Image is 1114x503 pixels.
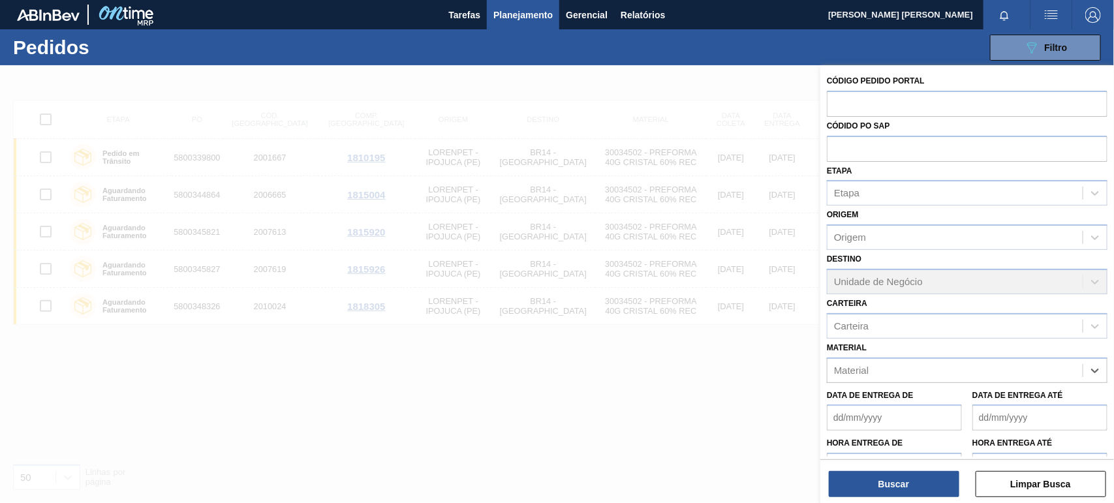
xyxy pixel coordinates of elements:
img: userActions [1044,7,1059,23]
label: Data de Entrega de [827,391,914,400]
span: Tarefas [448,7,480,23]
label: Data de Entrega até [972,391,1063,400]
img: Logout [1085,7,1101,23]
label: Material [827,343,867,352]
div: Origem [834,232,866,243]
label: Código Pedido Portal [827,76,925,85]
input: dd/mm/yyyy [827,404,962,431]
button: Filtro [990,35,1101,61]
span: Planejamento [493,7,553,23]
span: Gerencial [566,7,608,23]
label: Destino [827,254,861,264]
label: Origem [827,210,859,219]
input: dd/mm/yyyy [972,404,1107,431]
label: Etapa [827,166,852,175]
label: Códido PO SAP [827,121,890,130]
label: Carteira [827,299,867,308]
img: TNhmsLtSVTkK8tSr43FrP2fwEKptu5GPRR3wAAAABJRU5ErkJggg== [17,9,80,21]
label: Hora entrega até [972,434,1107,453]
label: Hora entrega de [827,434,962,453]
div: Etapa [834,188,859,199]
span: Filtro [1045,42,1068,53]
div: Carteira [834,320,869,331]
div: Material [834,365,869,376]
h1: Pedidos [13,40,204,55]
button: Notificações [983,6,1025,24]
span: Relatórios [621,7,665,23]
